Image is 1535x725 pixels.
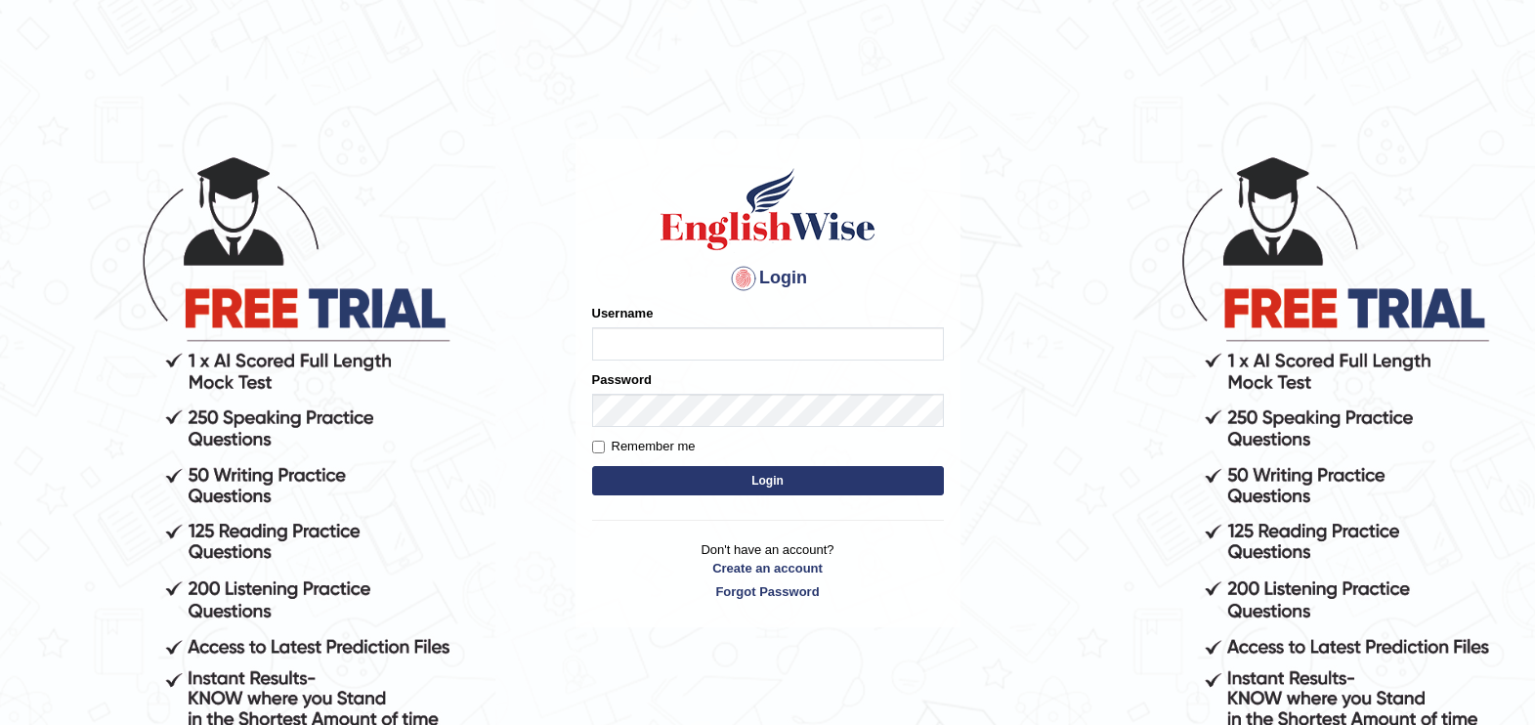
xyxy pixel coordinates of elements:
input: Remember me [592,441,605,453]
a: Create an account [592,559,944,577]
h4: Login [592,263,944,294]
button: Login [592,466,944,495]
p: Don't have an account? [592,540,944,601]
label: Password [592,370,652,389]
img: Logo of English Wise sign in for intelligent practice with AI [657,165,879,253]
label: Username [592,304,654,322]
label: Remember me [592,437,696,456]
a: Forgot Password [592,582,944,601]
